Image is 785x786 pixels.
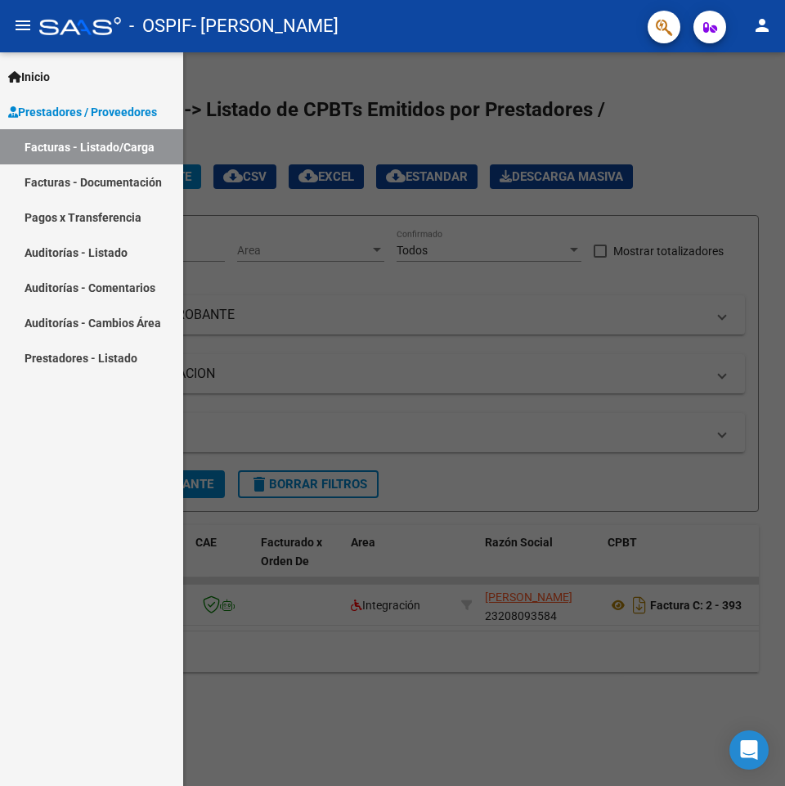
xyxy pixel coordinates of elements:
[8,103,157,121] span: Prestadores / Proveedores
[129,8,191,44] span: - OSPIF
[8,68,50,86] span: Inicio
[191,8,339,44] span: - [PERSON_NAME]
[13,16,33,35] mat-icon: menu
[752,16,772,35] mat-icon: person
[729,730,769,770] div: Open Intercom Messenger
